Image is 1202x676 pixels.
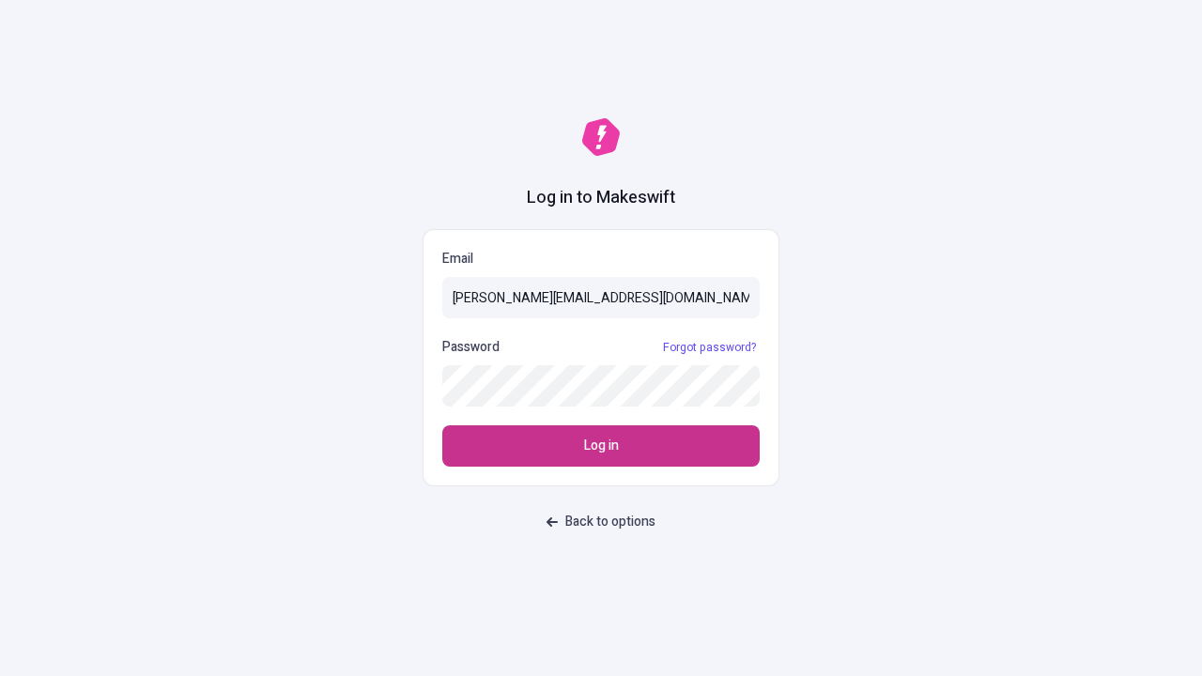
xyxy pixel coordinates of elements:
[442,425,760,467] button: Log in
[584,436,619,456] span: Log in
[659,340,760,355] a: Forgot password?
[442,337,500,358] p: Password
[535,505,667,539] button: Back to options
[565,512,655,532] span: Back to options
[442,277,760,318] input: Email
[442,249,760,269] p: Email
[527,186,675,210] h1: Log in to Makeswift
